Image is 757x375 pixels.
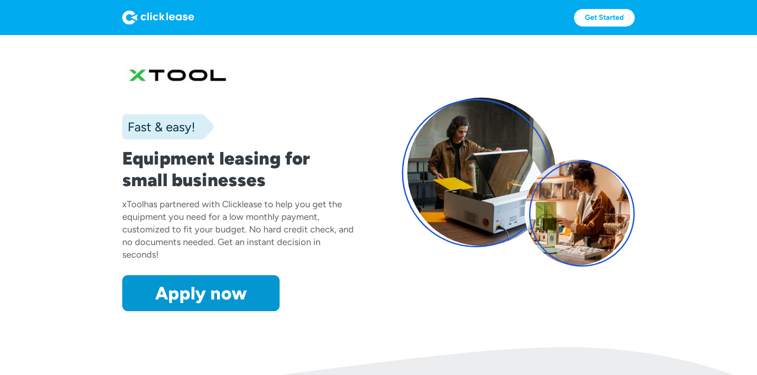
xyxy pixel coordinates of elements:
[122,199,144,210] div: xTool
[122,118,195,136] div: Fast & easy!
[122,147,355,191] h1: Equipment leasing for small businesses
[574,9,635,27] a: Get Started
[122,10,194,25] img: Logo
[122,275,280,311] a: Apply now
[122,199,354,260] div: has partnered with Clicklease to help you get the equipment you need for a low monthly payment, c...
